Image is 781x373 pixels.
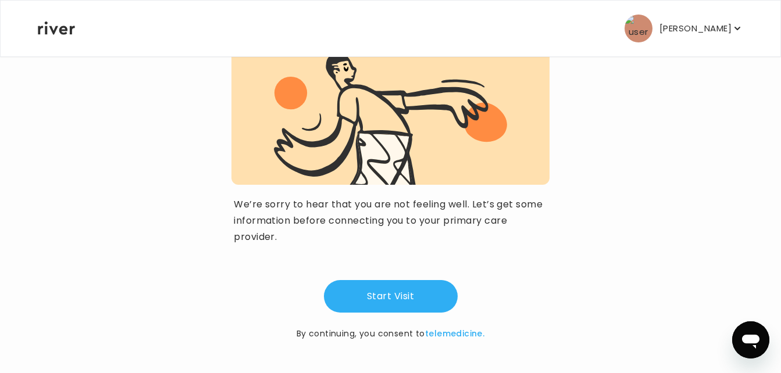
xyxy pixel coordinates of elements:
p: We’re sorry to hear that you are not feeling well. Let’s get some information before connecting y... [234,196,547,245]
p: By continuing, you consent to [297,327,485,340]
button: Start Visit [324,280,458,313]
p: [PERSON_NAME] [659,20,732,37]
button: user avatar[PERSON_NAME] [625,15,743,42]
a: telemedicine. [425,328,484,339]
img: user avatar [625,15,652,42]
iframe: Button to launch messaging window [732,321,769,358]
img: visit complete graphic [274,51,507,185]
